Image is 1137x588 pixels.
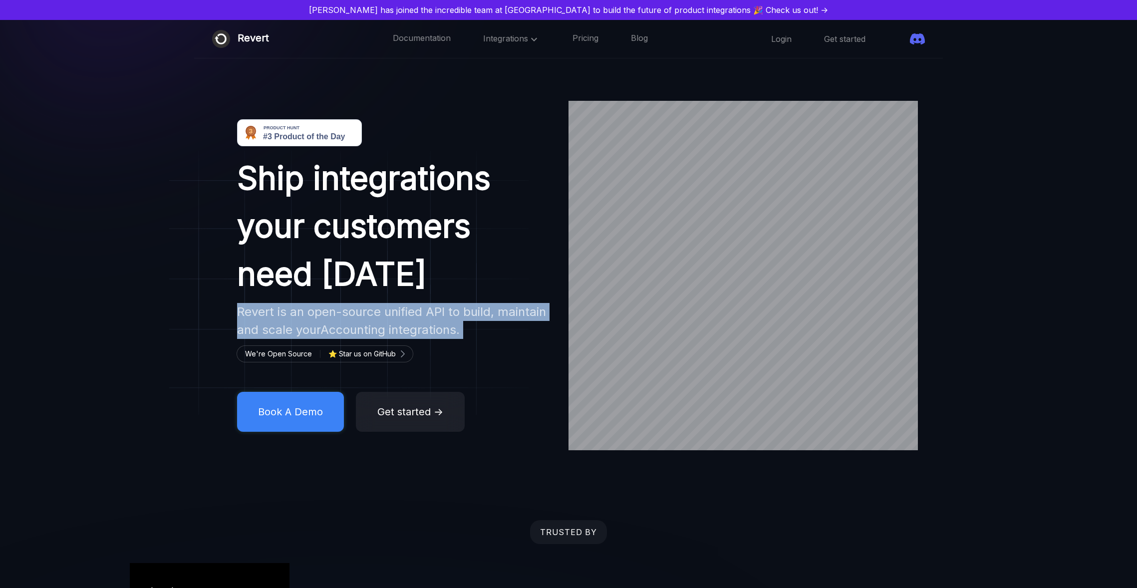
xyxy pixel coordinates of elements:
div: Revert [238,30,269,48]
img: Revert - Open-source unified API to build product integrations | Product Hunt [237,119,362,146]
img: image [169,151,529,415]
img: Revert logo [212,30,230,48]
h2: Revert is an open-source unified API to build, maintain and scale your integrations. [237,303,551,339]
a: Pricing [572,32,598,45]
h1: Ship integrations your customers need [DATE] [237,154,551,298]
a: [PERSON_NAME] has joined the incredible team at [GEOGRAPHIC_DATA] to build the future of product ... [4,4,1133,16]
a: Documentation [393,32,451,45]
button: Book A Demo [237,392,344,432]
a: Get started [824,33,865,44]
span: Accounting [320,322,385,337]
div: TRUSTED BY [530,520,607,544]
a: Login [771,33,792,44]
a: ⭐ Star us on GitHub [328,348,404,360]
button: Get started → [356,392,465,432]
span: Integrations [483,33,540,43]
a: Blog [631,32,648,45]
